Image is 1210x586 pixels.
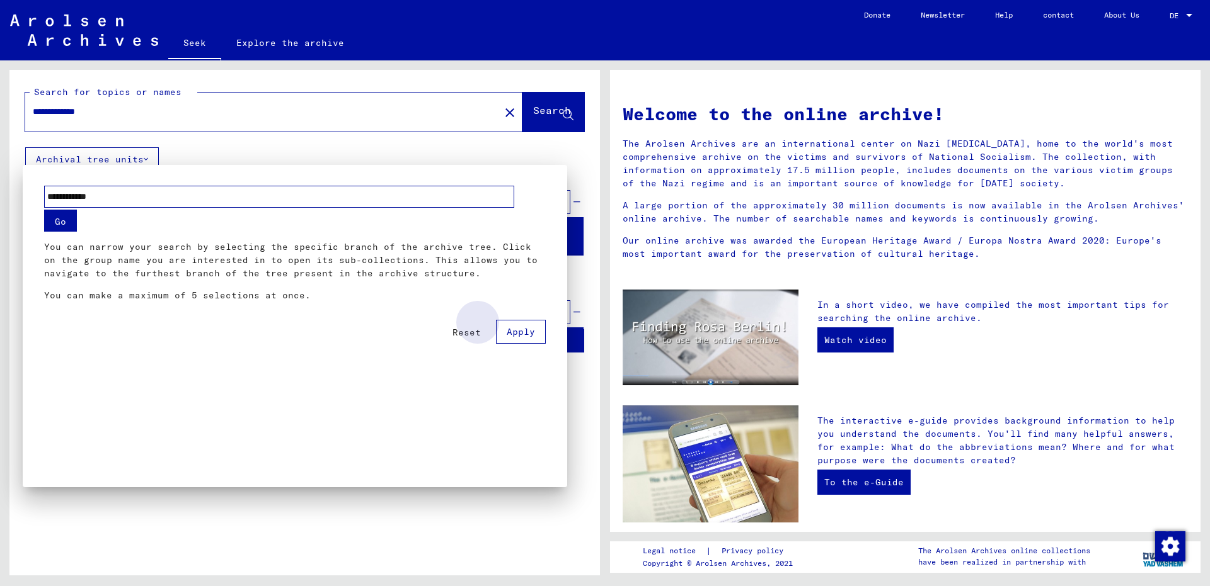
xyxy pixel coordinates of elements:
font: You can narrow your search by selecting the specific branch of the archive tree. Click on the gro... [44,241,538,279]
button: Apply [496,320,546,344]
button: Go [44,210,77,232]
button: Reset [442,321,491,344]
div: Change consent [1155,531,1185,561]
font: Apply [507,326,535,337]
font: You can make a maximum of 5 selections at once. [44,290,311,301]
font: Go [55,216,66,227]
img: Change consent [1155,531,1185,561]
font: Reset [452,327,481,338]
